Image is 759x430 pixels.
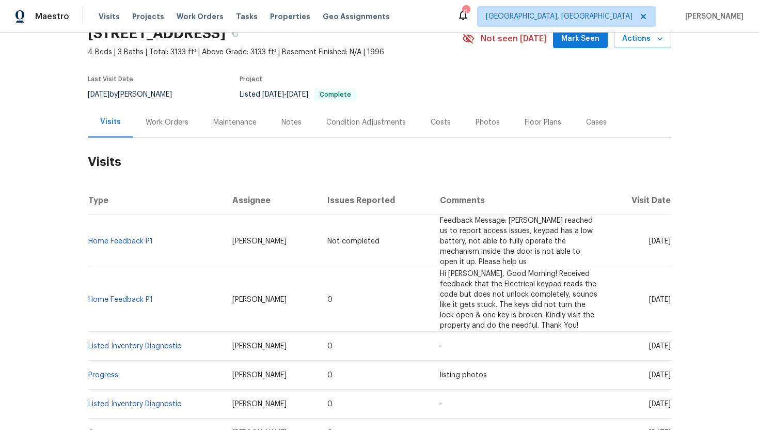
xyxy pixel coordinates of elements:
[240,91,356,98] span: Listed
[88,296,153,303] a: Home Feedback P1
[462,6,469,17] div: 6
[440,372,487,379] span: listing photos
[327,238,379,245] span: Not completed
[177,11,224,22] span: Work Orders
[270,11,310,22] span: Properties
[262,91,284,98] span: [DATE]
[486,11,632,22] span: [GEOGRAPHIC_DATA], [GEOGRAPHIC_DATA]
[649,372,671,379] span: [DATE]
[525,117,561,128] div: Floor Plans
[327,343,333,350] span: 0
[561,33,599,45] span: Mark Seen
[681,11,744,22] span: [PERSON_NAME]
[327,296,333,303] span: 0
[88,238,153,245] a: Home Feedback P1
[440,343,442,350] span: -
[614,29,671,49] button: Actions
[236,13,258,20] span: Tasks
[232,401,287,408] span: [PERSON_NAME]
[327,401,333,408] span: 0
[586,117,607,128] div: Cases
[232,343,287,350] span: [PERSON_NAME]
[88,186,224,215] th: Type
[35,11,69,22] span: Maestro
[319,186,432,215] th: Issues Reported
[287,91,308,98] span: [DATE]
[88,401,181,408] a: Listed Inventory Diagnostic
[315,91,355,98] span: Complete
[88,88,184,101] div: by [PERSON_NAME]
[88,138,671,186] h2: Visits
[281,117,302,128] div: Notes
[327,372,333,379] span: 0
[99,11,120,22] span: Visits
[232,238,287,245] span: [PERSON_NAME]
[326,117,406,128] div: Condition Adjustments
[649,238,671,245] span: [DATE]
[262,91,308,98] span: -
[649,343,671,350] span: [DATE]
[481,34,547,44] span: Not seen [DATE]
[132,11,164,22] span: Projects
[88,91,109,98] span: [DATE]
[100,117,121,127] div: Visits
[622,33,663,45] span: Actions
[232,296,287,303] span: [PERSON_NAME]
[224,186,319,215] th: Assignee
[607,186,671,215] th: Visit Date
[431,117,451,128] div: Costs
[553,29,608,49] button: Mark Seen
[88,343,181,350] a: Listed Inventory Diagnostic
[440,217,593,266] span: Feedback Message: [PERSON_NAME] reached us to report access issues, keypad has a low battery, not...
[440,401,442,408] span: -
[476,117,500,128] div: Photos
[88,76,133,82] span: Last Visit Date
[323,11,390,22] span: Geo Assignments
[440,270,597,329] span: Hi [PERSON_NAME], Good Morning! Received feedback that the Electrical keypad reads the code but d...
[146,117,188,128] div: Work Orders
[88,47,462,57] span: 4 Beds | 3 Baths | Total: 3133 ft² | Above Grade: 3133 ft² | Basement Finished: N/A | 1996
[232,372,287,379] span: [PERSON_NAME]
[213,117,257,128] div: Maintenance
[240,76,262,82] span: Project
[432,186,607,215] th: Comments
[649,401,671,408] span: [DATE]
[88,28,226,39] h2: [STREET_ADDRESS]
[88,372,118,379] a: Progress
[649,296,671,303] span: [DATE]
